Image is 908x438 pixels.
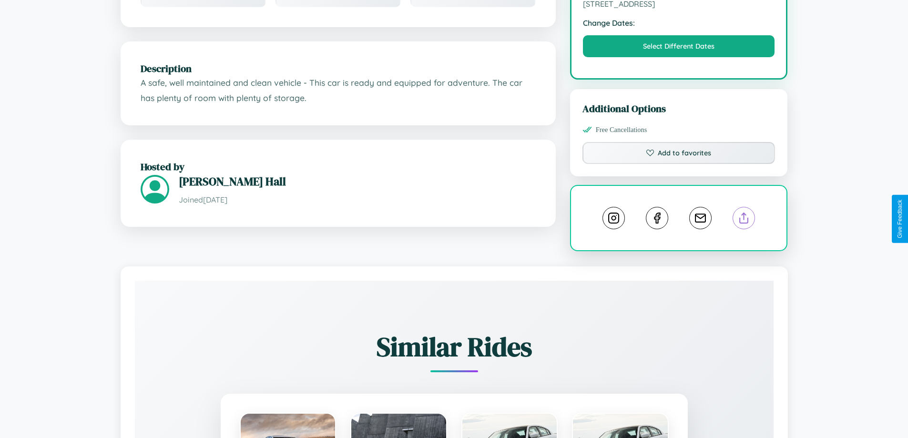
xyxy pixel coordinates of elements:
h2: Description [141,61,536,75]
h2: Similar Rides [168,328,740,365]
span: Free Cancellations [596,126,647,134]
div: Give Feedback [897,200,903,238]
h2: Hosted by [141,160,536,173]
h3: Additional Options [582,102,775,115]
button: Select Different Dates [583,35,775,57]
button: Add to favorites [582,142,775,164]
h3: [PERSON_NAME] Hall [179,173,536,189]
strong: Change Dates: [583,18,775,28]
p: A safe, well maintained and clean vehicle - This car is ready and equipped for adventure. The car... [141,75,536,105]
p: Joined [DATE] [179,193,536,207]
